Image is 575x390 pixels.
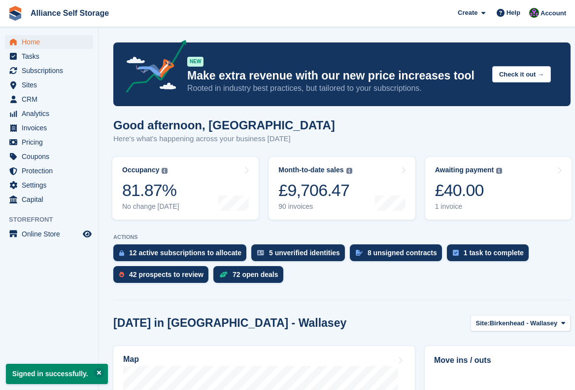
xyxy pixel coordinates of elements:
span: Sites [22,78,81,92]
img: contract_signature_icon-13c848040528278c33f63329250d36e43548de30e8caae1d1a13099fd9432cc5.svg [356,250,363,256]
a: 1 task to complete [447,244,534,266]
h2: Map [123,355,139,364]
a: menu [5,150,93,163]
div: Month-to-date sales [278,166,343,174]
a: Awaiting payment £40.00 1 invoice [425,157,572,220]
span: Invoices [22,121,81,135]
a: menu [5,64,93,78]
a: 72 open deals [213,266,288,288]
p: Signed in successfully. [6,364,108,384]
span: Site: [476,318,490,328]
a: menu [5,135,93,149]
div: 1 invoice [435,202,503,211]
img: task-75834270c22a3079a89374b754ae025e5fb1db73e45f91037f5363f120a921f8.svg [453,250,459,256]
span: Online Store [22,227,81,241]
a: menu [5,78,93,92]
span: Tasks [22,49,81,63]
span: Help [507,8,520,18]
a: Preview store [81,228,93,240]
span: Birkenhead - Wallasey [490,318,558,328]
a: Alliance Self Storage [27,5,113,21]
a: menu [5,35,93,49]
a: menu [5,193,93,206]
div: 8 unsigned contracts [368,249,437,257]
a: menu [5,92,93,106]
button: Check it out → [492,66,551,82]
img: Romilly Norton [529,8,539,18]
a: 8 unsigned contracts [350,244,447,266]
a: menu [5,49,93,63]
img: icon-info-grey-7440780725fd019a000dd9b08b2336e03edf1995a4989e88bcd33f0948082b44.svg [496,168,502,174]
img: active_subscription_to_allocate_icon-d502201f5373d7db506a760aba3b589e785aa758c864c3986d89f69b8ff3... [119,250,124,256]
img: icon-info-grey-7440780725fd019a000dd9b08b2336e03edf1995a4989e88bcd33f0948082b44.svg [346,168,352,174]
div: 12 active subscriptions to allocate [129,249,241,257]
span: Analytics [22,107,81,120]
div: Awaiting payment [435,166,494,174]
a: Month-to-date sales £9,706.47 90 invoices [269,157,415,220]
div: Occupancy [122,166,159,174]
img: price-adjustments-announcement-icon-8257ccfd72463d97f412b2fc003d46551f7dbcb40ab6d574587a9cd5c0d94... [118,40,187,96]
h2: Move ins / outs [434,354,568,366]
div: 72 open deals [233,271,278,278]
p: Here's what's happening across your business [DATE] [113,133,335,145]
span: Pricing [22,135,81,149]
span: Settings [22,178,81,192]
button: Site: Birkenhead - Wallasey [471,315,571,331]
div: 81.87% [122,180,179,200]
span: CRM [22,92,81,106]
span: Account [541,8,566,18]
p: ACTIONS [113,234,571,240]
img: stora-icon-8386f47178a22dfd0bd8f6a31ec36ba5ce8667c1dd55bd0f319d3a0aa187defe.svg [8,6,23,21]
a: 42 prospects to review [113,266,213,288]
a: 12 active subscriptions to allocate [113,244,251,266]
div: 42 prospects to review [129,271,203,278]
img: prospect-51fa495bee0391a8d652442698ab0144808aea92771e9ea1ae160a38d050c398.svg [119,272,124,277]
span: Coupons [22,150,81,163]
span: Protection [22,164,81,178]
div: 1 task to complete [464,249,524,257]
span: Capital [22,193,81,206]
a: menu [5,178,93,192]
img: icon-info-grey-7440780725fd019a000dd9b08b2336e03edf1995a4989e88bcd33f0948082b44.svg [162,168,168,174]
span: Create [458,8,477,18]
div: No change [DATE] [122,202,179,211]
div: 5 unverified identities [269,249,340,257]
div: £9,706.47 [278,180,352,200]
h1: Good afternoon, [GEOGRAPHIC_DATA] [113,118,335,132]
a: 5 unverified identities [251,244,350,266]
span: Storefront [9,215,98,225]
p: Make extra revenue with our new price increases tool [187,69,484,83]
a: menu [5,121,93,135]
div: £40.00 [435,180,503,200]
a: menu [5,164,93,178]
a: menu [5,107,93,120]
div: 90 invoices [278,202,352,211]
h2: [DATE] in [GEOGRAPHIC_DATA] - Wallasey [113,316,346,330]
img: verify_identity-adf6edd0f0f0b5bbfe63781bf79b02c33cf7c696d77639b501bdc392416b5a36.svg [257,250,264,256]
span: Subscriptions [22,64,81,78]
a: menu [5,227,93,241]
div: NEW [187,57,203,67]
span: Home [22,35,81,49]
a: Occupancy 81.87% No change [DATE] [112,157,259,220]
p: Rooted in industry best practices, but tailored to your subscriptions. [187,83,484,94]
img: deal-1b604bf984904fb50ccaf53a9ad4b4a5d6e5aea283cecdc64d6e3604feb123c2.svg [219,271,228,278]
